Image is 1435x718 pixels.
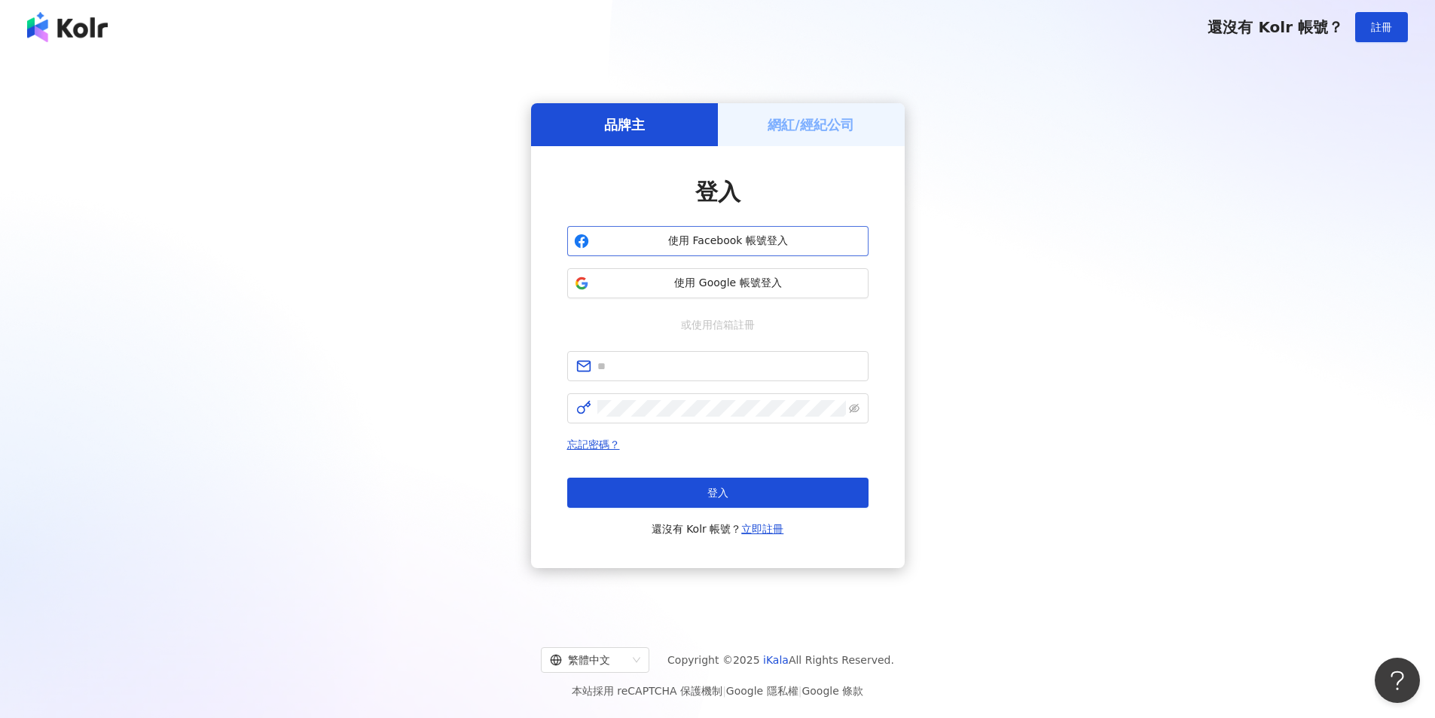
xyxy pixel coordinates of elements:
span: eye-invisible [849,403,859,414]
h5: 品牌主 [604,115,645,134]
img: logo [27,12,108,42]
iframe: Help Scout Beacon - Open [1375,658,1420,703]
button: 註冊 [1355,12,1408,42]
span: Copyright © 2025 All Rights Reserved. [667,651,894,669]
a: 忘記密碼？ [567,438,620,451]
button: 使用 Facebook 帳號登入 [567,226,869,256]
span: 還沒有 Kolr 帳號？ [652,520,784,538]
a: Google 條款 [801,685,863,697]
span: 登入 [695,179,740,205]
button: 使用 Google 帳號登入 [567,268,869,298]
button: 登入 [567,478,869,508]
span: 登入 [707,487,728,499]
a: iKala [763,654,789,666]
span: 還沒有 Kolr 帳號？ [1208,18,1343,36]
span: | [798,685,802,697]
a: Google 隱私權 [726,685,798,697]
a: 立即註冊 [741,523,783,535]
span: 使用 Facebook 帳號登入 [595,234,862,249]
span: 註冊 [1371,21,1392,33]
span: 或使用信箱註冊 [670,316,765,333]
div: 繁體中文 [550,648,627,672]
span: 本站採用 reCAPTCHA 保護機制 [572,682,863,700]
span: | [722,685,726,697]
span: 使用 Google 帳號登入 [595,276,862,291]
h5: 網紅/經紀公司 [768,115,854,134]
